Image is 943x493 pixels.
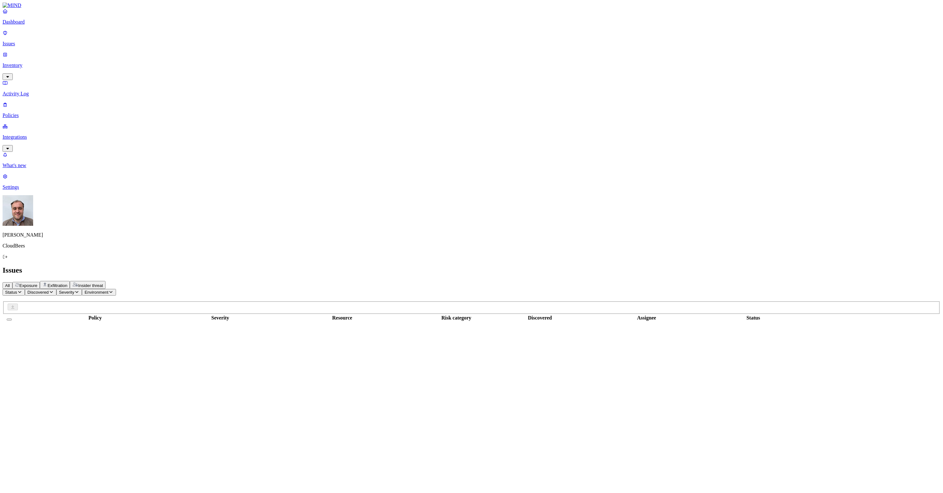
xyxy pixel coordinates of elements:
a: Dashboard [3,8,940,25]
p: Activity Log [3,91,940,97]
span: Exposure [19,283,37,288]
div: Resource [266,315,418,321]
p: Dashboard [3,19,940,25]
img: MIND [3,3,21,8]
div: Status [708,315,798,321]
a: Policies [3,102,940,118]
span: Status [5,290,17,295]
p: [PERSON_NAME] [3,232,940,238]
span: Exfiltration [47,283,67,288]
a: Integrations [3,123,940,151]
a: Activity Log [3,80,940,97]
h2: Issues [3,266,940,275]
button: Select all [7,319,12,320]
a: Issues [3,30,940,47]
span: All [5,283,10,288]
div: Severity [175,315,265,321]
div: Risk category [419,315,494,321]
span: Environment [84,290,108,295]
p: Inventory [3,63,940,68]
p: What's new [3,163,940,168]
div: Discovered [495,315,585,321]
p: Integrations [3,134,940,140]
a: What's new [3,152,940,168]
img: Filip Vlasic [3,195,33,226]
p: Settings [3,184,940,190]
p: CloudBees [3,243,940,249]
span: Insider threat [78,283,103,288]
p: Policies [3,113,940,118]
div: Policy [16,315,174,321]
a: Inventory [3,52,940,79]
p: Issues [3,41,940,47]
span: Discovered [27,290,49,295]
a: Settings [3,173,940,190]
div: Assignee [586,315,707,321]
span: Severity [59,290,74,295]
a: MIND [3,3,940,8]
